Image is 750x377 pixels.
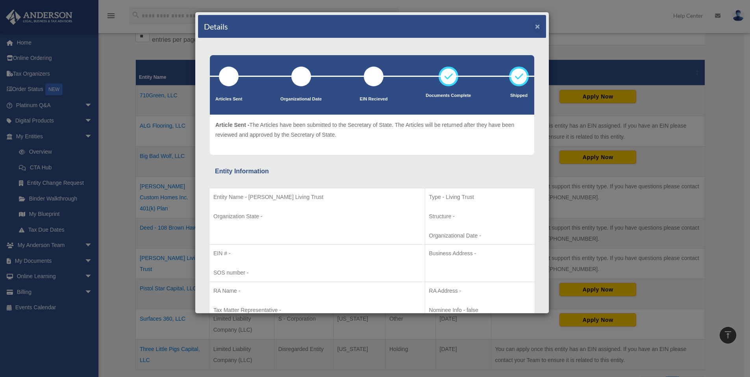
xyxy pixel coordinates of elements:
p: Type - Living Trust [429,192,531,202]
p: Organization State - [213,212,421,221]
p: Nominee Info - false [429,305,531,315]
div: Entity Information [215,166,529,177]
p: Articles Sent [215,95,242,103]
span: Article Sent - [215,122,249,128]
p: Organizational Date - [429,231,531,241]
p: Shipped [509,92,529,100]
p: Structure - [429,212,531,221]
p: SOS number - [213,268,421,278]
p: Business Address - [429,249,531,258]
p: Documents Complete [426,92,471,100]
p: Organizational Date [280,95,322,103]
p: Entity Name - [PERSON_NAME] Living Trust [213,192,421,202]
p: The Articles have been submitted to the Secretary of State. The Articles will be returned after t... [215,120,529,139]
p: RA Address - [429,286,531,296]
h4: Details [204,21,228,32]
p: EIN Recieved [360,95,388,103]
button: × [535,22,540,30]
p: EIN # - [213,249,421,258]
p: Tax Matter Representative - [213,305,421,315]
p: RA Name - [213,286,421,296]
